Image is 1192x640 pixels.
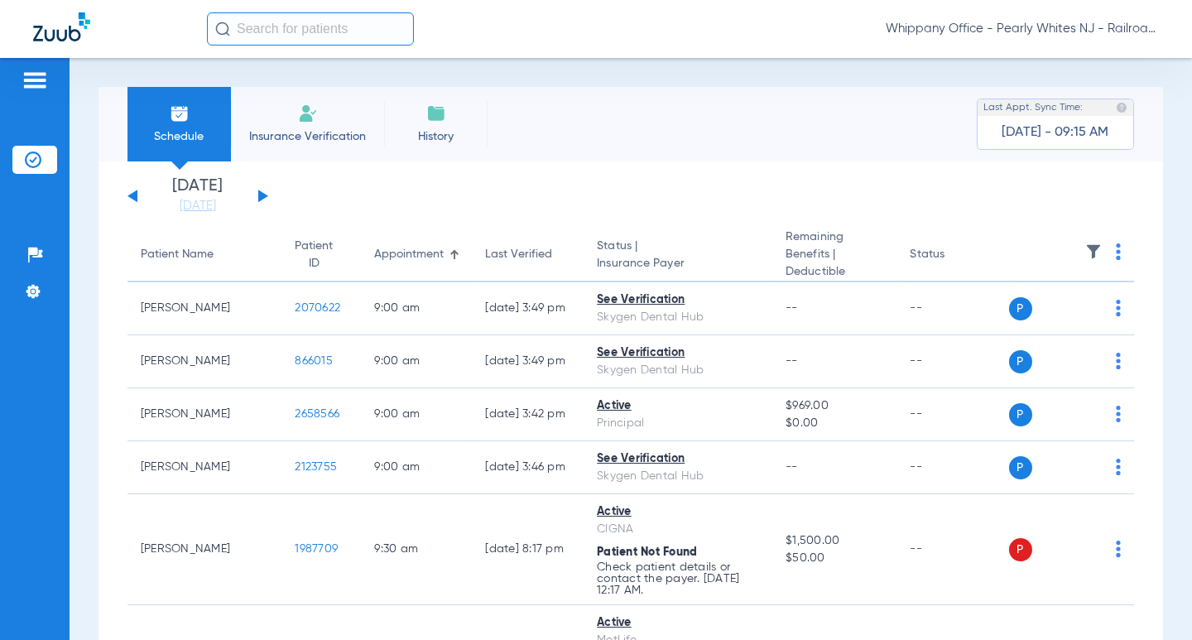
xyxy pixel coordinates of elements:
[296,238,348,272] div: Patient ID
[1009,297,1032,320] span: P
[140,128,219,145] span: Schedule
[897,282,1009,335] td: --
[786,461,798,473] span: --
[375,246,445,263] div: Appointment
[1002,124,1109,141] span: [DATE] - 09:15 AM
[786,550,883,567] span: $50.00
[33,12,90,41] img: Zuub Logo
[127,388,282,441] td: [PERSON_NAME]
[375,246,459,263] div: Appointment
[296,461,338,473] span: 2123755
[473,282,584,335] td: [DATE] 3:49 PM
[597,450,759,468] div: See Verification
[597,561,759,596] p: Check patient details or contact the payer. [DATE] 12:17 AM.
[296,408,340,420] span: 2658566
[148,198,248,214] a: [DATE]
[127,494,282,605] td: [PERSON_NAME]
[897,335,1009,388] td: --
[1085,243,1102,260] img: filter.svg
[141,246,269,263] div: Patient Name
[473,335,584,388] td: [DATE] 3:49 PM
[148,178,248,214] li: [DATE]
[1109,561,1192,640] iframe: Chat Widget
[362,282,473,335] td: 9:00 AM
[141,246,214,263] div: Patient Name
[473,441,584,494] td: [DATE] 3:46 PM
[897,229,1009,282] th: Status
[1116,459,1121,475] img: group-dot-blue.svg
[1116,243,1121,260] img: group-dot-blue.svg
[1009,403,1032,426] span: P
[597,614,759,632] div: Active
[296,238,334,272] div: Patient ID
[597,291,759,309] div: See Verification
[1009,456,1032,479] span: P
[298,103,318,123] img: Manual Insurance Verification
[597,546,697,558] span: Patient Not Found
[296,355,334,367] span: 866015
[597,415,759,432] div: Principal
[1009,538,1032,561] span: P
[584,229,772,282] th: Status |
[362,494,473,605] td: 9:30 AM
[296,302,341,314] span: 2070622
[1116,541,1121,557] img: group-dot-blue.svg
[786,532,883,550] span: $1,500.00
[362,388,473,441] td: 9:00 AM
[786,397,883,415] span: $969.00
[207,12,414,46] input: Search for patients
[1116,406,1121,422] img: group-dot-blue.svg
[215,22,230,36] img: Search Icon
[597,344,759,362] div: See Verification
[597,255,759,272] span: Insurance Payer
[597,362,759,379] div: Skygen Dental Hub
[1116,353,1121,369] img: group-dot-blue.svg
[473,388,584,441] td: [DATE] 3:42 PM
[1116,300,1121,316] img: group-dot-blue.svg
[786,302,798,314] span: --
[886,21,1159,37] span: Whippany Office - Pearly Whites NJ - Railroad Plaza Dental Associates Spec LLC - [GEOGRAPHIC_DATA...
[1009,350,1032,373] span: P
[772,229,896,282] th: Remaining Benefits |
[786,355,798,367] span: --
[296,543,339,555] span: 1987709
[127,282,282,335] td: [PERSON_NAME]
[786,263,883,281] span: Deductible
[22,70,48,90] img: hamburger-icon
[597,309,759,326] div: Skygen Dental Hub
[127,335,282,388] td: [PERSON_NAME]
[243,128,372,145] span: Insurance Verification
[170,103,190,123] img: Schedule
[1116,102,1127,113] img: last sync help info
[362,441,473,494] td: 9:00 AM
[597,521,759,538] div: CIGNA
[597,503,759,521] div: Active
[597,468,759,485] div: Skygen Dental Hub
[426,103,446,123] img: History
[897,441,1009,494] td: --
[597,397,759,415] div: Active
[473,494,584,605] td: [DATE] 8:17 PM
[127,441,282,494] td: [PERSON_NAME]
[786,415,883,432] span: $0.00
[486,246,571,263] div: Last Verified
[362,335,473,388] td: 9:00 AM
[397,128,475,145] span: History
[897,388,1009,441] td: --
[486,246,553,263] div: Last Verified
[983,99,1083,116] span: Last Appt. Sync Time:
[897,494,1009,605] td: --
